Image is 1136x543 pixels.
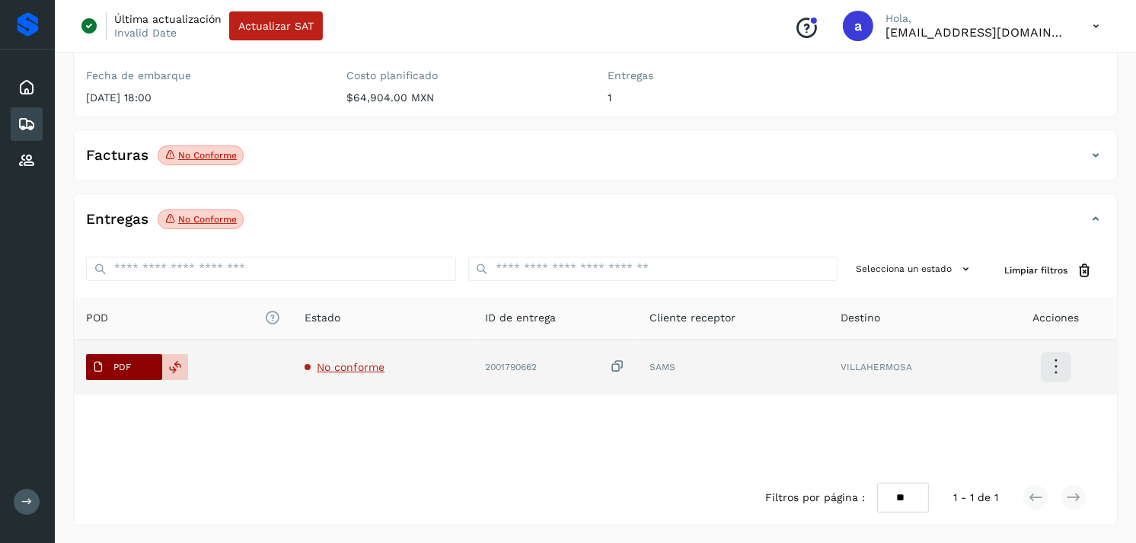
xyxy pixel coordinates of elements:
[86,69,323,82] label: Fecha de embarque
[74,206,1117,244] div: EntregasNo conforme
[1004,264,1067,277] span: Limpiar filtros
[305,310,340,326] span: Estado
[11,107,43,141] div: Embarques
[637,340,828,394] td: SAMS
[238,21,314,31] span: Actualizar SAT
[953,490,998,506] span: 1 - 1 de 1
[229,11,323,40] button: Actualizar SAT
[485,359,625,375] div: 2001790662
[86,310,280,326] span: POD
[86,91,323,104] p: [DATE] 18:00
[114,26,177,40] p: Invalid Date
[11,144,43,177] div: Proveedores
[886,12,1068,25] p: Hola,
[114,12,222,26] p: Última actualización
[317,361,385,373] span: No conforme
[850,257,980,282] button: Selecciona un estado
[86,211,148,228] h4: Entregas
[347,91,584,104] p: $64,904.00 MXN
[11,71,43,104] div: Inicio
[886,25,1068,40] p: alejperez@niagarawater.com
[347,69,584,82] label: Costo planificado
[1032,310,1079,326] span: Acciones
[608,69,844,82] label: Entregas
[765,490,865,506] span: Filtros por página :
[485,310,556,326] span: ID de entrega
[162,354,188,380] div: Reemplazar POD
[178,150,237,161] p: No conforme
[992,257,1105,285] button: Limpiar filtros
[649,310,736,326] span: Cliente receptor
[86,354,162,380] button: PDF
[178,214,237,225] p: No conforme
[608,91,844,104] p: 1
[113,362,131,372] p: PDF
[86,147,148,164] h4: Facturas
[841,310,880,326] span: Destino
[74,142,1117,180] div: FacturasNo conforme
[828,340,994,394] td: VILLAHERMOSA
